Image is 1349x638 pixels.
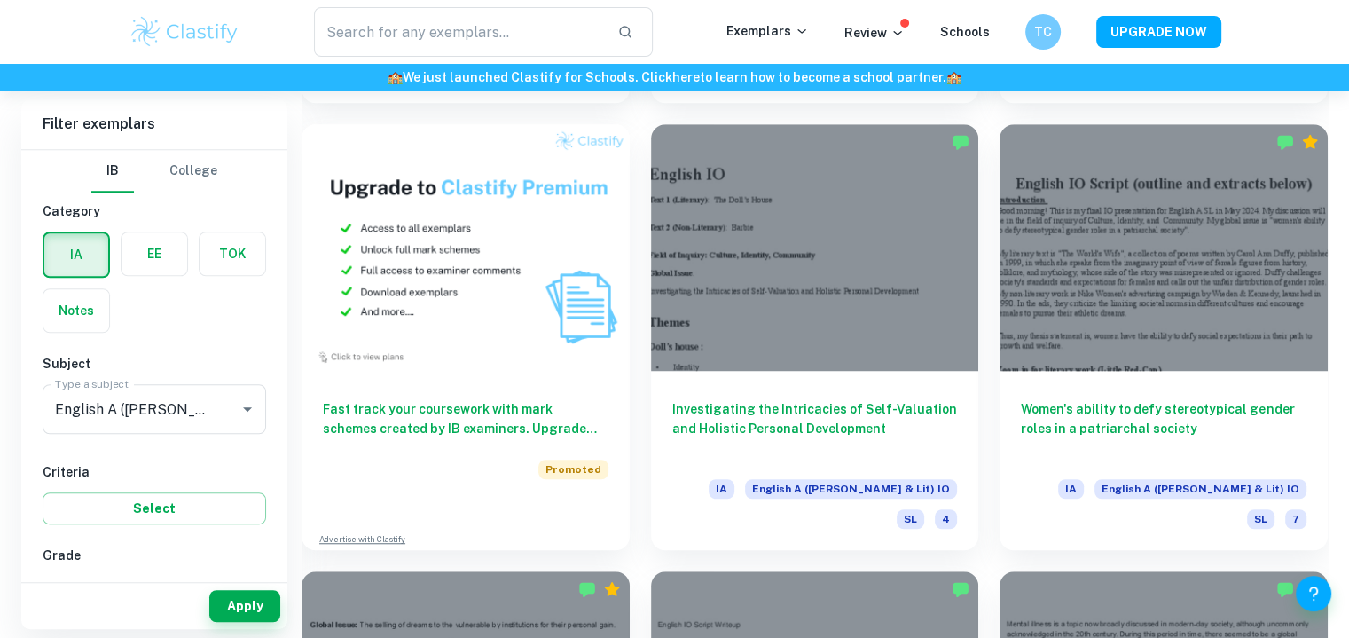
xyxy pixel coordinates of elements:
h6: Filter exemplars [21,99,287,149]
h6: We just launched Clastify for Schools. Click to learn how to become a school partner. [4,67,1345,87]
button: IB [91,150,134,193]
button: Help and Feedback [1296,576,1331,611]
a: Women's ability to defy stereotypical gender roles in a patriarchal societyIAEnglish A ([PERSON_N... [1000,124,1328,549]
span: IA [1058,479,1084,499]
div: Premium [1301,133,1319,151]
button: College [169,150,217,193]
input: Search for any exemplars... [314,7,604,57]
img: Thumbnail [302,124,630,370]
img: Marked [578,580,596,598]
h6: Investigating the Intricacies of Self-Valuation and Holistic Personal Development [672,399,958,458]
a: Investigating the Intricacies of Self-Valuation and Holistic Personal DevelopmentIAEnglish A ([PE... [651,124,979,549]
button: TOK [200,232,265,275]
img: Marked [952,133,969,151]
p: Review [844,23,905,43]
h6: TC [1032,22,1053,42]
button: TC [1025,14,1061,50]
span: 4 [935,509,957,529]
span: SL [897,509,924,529]
a: Schools [940,25,990,39]
h6: Grade [43,546,266,565]
button: Open [235,397,260,421]
span: 7 [1285,509,1306,529]
span: English A ([PERSON_NAME] & Lit) IO [745,479,957,499]
h6: Category [43,201,266,221]
h6: Subject [43,354,266,374]
div: Premium [603,580,621,598]
span: SL [1247,509,1274,529]
button: Apply [209,590,280,622]
h6: Criteria [43,462,266,482]
a: here [672,70,700,84]
img: Marked [952,580,969,598]
span: Promoted [538,460,608,479]
label: Type a subject [55,376,129,391]
button: Select [43,492,266,524]
a: Advertise with Clastify [319,533,405,546]
img: Clastify logo [129,14,241,50]
img: Marked [1276,133,1294,151]
div: Filter type choice [91,150,217,193]
span: English A ([PERSON_NAME] & Lit) IO [1094,479,1306,499]
button: Notes [43,289,109,332]
button: EE [122,232,187,275]
h6: Women's ability to defy stereotypical gender roles in a patriarchal society [1021,399,1306,458]
span: 🏫 [388,70,403,84]
h6: Fast track your coursework with mark schemes created by IB examiners. Upgrade now [323,399,608,438]
span: IA [709,479,734,499]
button: IA [44,233,108,276]
button: UPGRADE NOW [1096,16,1221,48]
span: 🏫 [946,70,961,84]
p: Exemplars [726,21,809,41]
img: Marked [1276,580,1294,598]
